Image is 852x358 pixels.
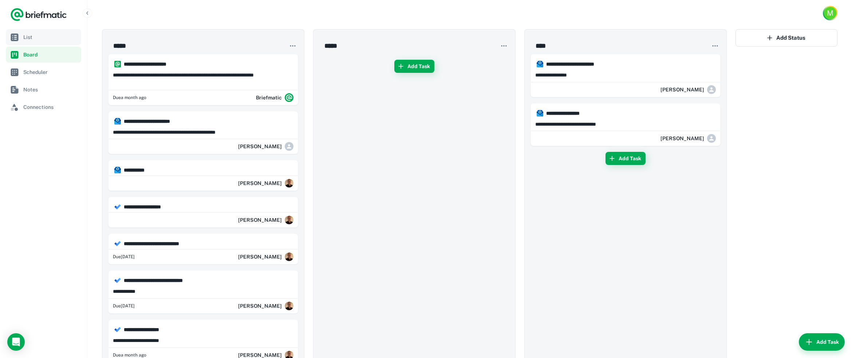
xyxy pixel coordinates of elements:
[23,68,78,76] span: Scheduler
[285,216,293,224] img: 896db210-a0a7-40a5-ab3d-c25332bc53a0.jpeg
[108,160,298,191] div: https://app.briefmatic.com/assets/integrations/microsoftoutlookmail.png**** **** *Mauricio Peirone
[238,213,293,227] div: Mauricio Peirone
[114,204,121,210] img: https://app.briefmatic.com/assets/tasktypes/vnd.ms-todo.png
[238,216,282,224] h6: [PERSON_NAME]
[114,61,121,67] img: https://app.briefmatic.com/assets/integrations/system.png
[114,326,121,333] img: https://app.briefmatic.com/assets/tasktypes/vnd.ms-todo.png
[23,33,78,41] span: List
[238,179,282,187] h6: [PERSON_NAME]
[660,82,716,97] div: Mauricio Peirone
[6,47,81,63] a: Board
[6,29,81,45] a: List
[238,249,293,264] div: Mauricio Peirone
[6,82,81,98] a: Notes
[114,240,121,247] img: https://app.briefmatic.com/assets/tasktypes/vnd.ms-todo.png
[6,64,81,80] a: Scheduler
[23,103,78,111] span: Connections
[824,7,836,19] div: M
[285,302,293,310] img: 896db210-a0a7-40a5-ab3d-c25332bc53a0.jpeg
[108,197,298,228] div: https://app.briefmatic.com/assets/tasktypes/vnd.ms-todo.png**** **** **** *****Mauricio Peirone
[285,179,293,188] img: mauricio.peirone@karoro.onmicrosoft.com.jpeg
[799,333,845,351] button: Add Task
[256,90,293,105] div: Briefmatic
[114,167,121,173] img: https://app.briefmatic.com/assets/integrations/microsoftoutlookmail.png
[7,333,25,351] div: Load Chat
[238,139,293,154] div: Mauricio Peirone
[285,252,293,261] img: 896db210-a0a7-40a5-ab3d-c25332bc53a0.jpeg
[114,277,121,284] img: https://app.briefmatic.com/assets/tasktypes/vnd.ms-todo.png
[394,60,434,73] button: Add Task
[113,253,135,260] span: Saturday, Jul 19
[10,7,67,22] a: Logo
[238,176,293,190] div: Mauricio Peirone
[256,94,282,102] h6: Briefmatic
[23,51,78,59] span: Board
[238,299,293,313] div: Mauricio Peirone
[23,86,78,94] span: Notes
[113,94,146,101] span: Saturday, Aug 9
[238,142,282,150] h6: [PERSON_NAME]
[238,302,282,310] h6: [PERSON_NAME]
[114,118,121,125] img: https://app.briefmatic.com/assets/integrations/microsoftoutlookmail.png
[113,303,135,309] span: Friday, Jul 18
[285,93,293,102] img: system.png
[537,110,543,117] img: https://app.briefmatic.com/assets/integrations/microsoftoutlookmail.png
[537,61,543,67] img: https://app.briefmatic.com/assets/integrations/microsoftoutlookmail.png
[735,29,837,47] button: Add Status
[660,86,704,94] h6: [PERSON_NAME]
[238,253,282,261] h6: [PERSON_NAME]
[660,134,704,142] h6: [PERSON_NAME]
[660,131,716,146] div: Mauricio Peirone
[606,152,646,165] button: Add Task
[823,6,837,20] button: Account button
[6,99,81,115] a: Connections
